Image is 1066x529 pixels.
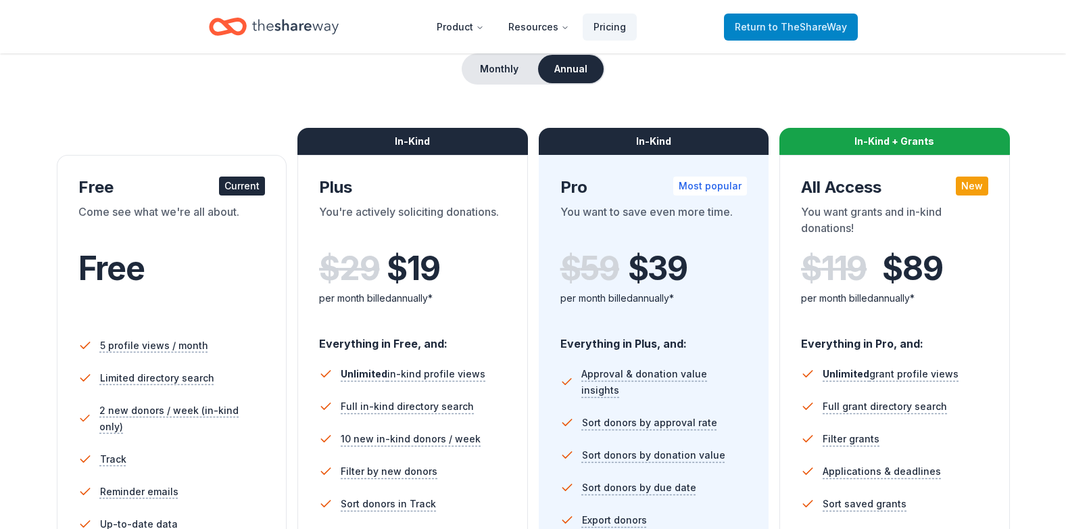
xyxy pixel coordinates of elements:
[341,368,387,379] span: Unlimited
[801,324,988,352] div: Everything in Pro, and:
[463,55,535,83] button: Monthly
[801,204,988,241] div: You want grants and in-kind donations!
[100,451,126,467] span: Track
[341,368,485,379] span: in-kind profile views
[100,338,208,354] span: 5 profile views / month
[823,496,906,512] span: Sort saved grants
[582,480,696,496] span: Sort donors by due date
[801,177,988,198] div: All Access
[560,324,748,352] div: Everything in Plus, and:
[560,177,748,198] div: Pro
[319,204,506,241] div: You're actively soliciting donations.
[769,21,847,32] span: to TheShareWay
[582,415,717,431] span: Sort donors by approval rate
[319,290,506,306] div: per month billed annually*
[628,250,687,287] span: $ 39
[78,204,266,241] div: Come see what we're all about.
[673,177,747,195] div: Most popular
[219,177,265,195] div: Current
[387,250,439,287] span: $ 19
[498,14,580,41] button: Resources
[823,398,947,415] span: Full grant directory search
[882,250,942,287] span: $ 89
[100,484,178,500] span: Reminder emails
[341,431,481,447] span: 10 new in-kind donors / week
[78,177,266,198] div: Free
[319,177,506,198] div: Plus
[426,14,495,41] button: Product
[99,402,265,435] span: 2 new donors / week (in-kind only)
[341,496,436,512] span: Sort donors in Track
[581,366,747,398] span: Approval & donation value insights
[823,463,941,480] span: Applications & deadlines
[426,11,637,43] nav: Main
[100,370,214,386] span: Limited directory search
[341,398,474,415] span: Full in-kind directory search
[582,512,647,528] span: Export donors
[560,204,748,241] div: You want to save even more time.
[956,177,988,195] div: New
[735,19,847,35] span: Return
[538,55,604,83] button: Annual
[560,290,748,306] div: per month billed annually*
[779,128,1010,155] div: In-Kind + Grants
[539,128,769,155] div: In-Kind
[801,290,988,306] div: per month billed annually*
[297,128,528,155] div: In-Kind
[823,368,959,379] span: grant profile views
[724,14,858,41] a: Returnto TheShareWay
[209,11,339,43] a: Home
[78,248,145,288] span: Free
[582,447,725,463] span: Sort donors by donation value
[823,431,879,447] span: Filter grants
[319,324,506,352] div: Everything in Free, and:
[823,368,869,379] span: Unlimited
[583,14,637,41] a: Pricing
[341,463,437,480] span: Filter by new donors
